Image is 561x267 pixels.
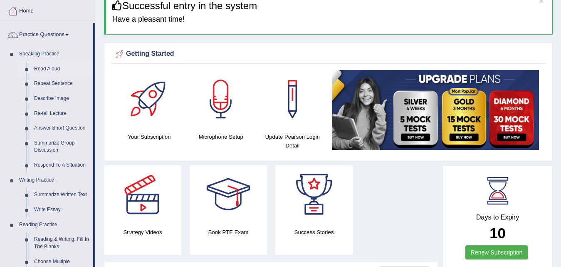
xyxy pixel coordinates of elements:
[489,225,506,241] b: 10
[15,47,93,62] a: Speaking Practice
[112,0,546,11] h3: Successful entry in the system
[112,15,546,24] h4: Have a pleasant time!
[30,187,93,202] a: Summarize Written Text
[30,76,93,91] a: Repeat Sentence
[30,91,93,106] a: Describe Image
[30,106,93,121] a: Re-tell Lecture
[118,132,181,141] h4: Your Subscription
[275,228,353,237] h4: Success Stories
[104,228,181,237] h4: Strategy Videos
[15,173,93,188] a: Writing Practice
[30,202,93,217] a: Write Essay
[261,132,324,150] h4: Update Pearson Login Detail
[0,23,93,44] a: Practice Questions
[30,62,93,77] a: Read Aloud
[30,121,93,136] a: Answer Short Question
[189,132,252,141] h4: Microphone Setup
[30,232,93,254] a: Reading & Writing: Fill In The Blanks
[332,70,539,150] img: small5.jpg
[465,245,528,260] a: Renew Subscription
[30,158,93,173] a: Respond To A Situation
[190,228,267,237] h4: Book PTE Exam
[114,48,543,60] div: Getting Started
[30,136,93,158] a: Summarize Group Discussion
[15,217,93,232] a: Reading Practice
[452,214,543,221] h4: Days to Expiry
